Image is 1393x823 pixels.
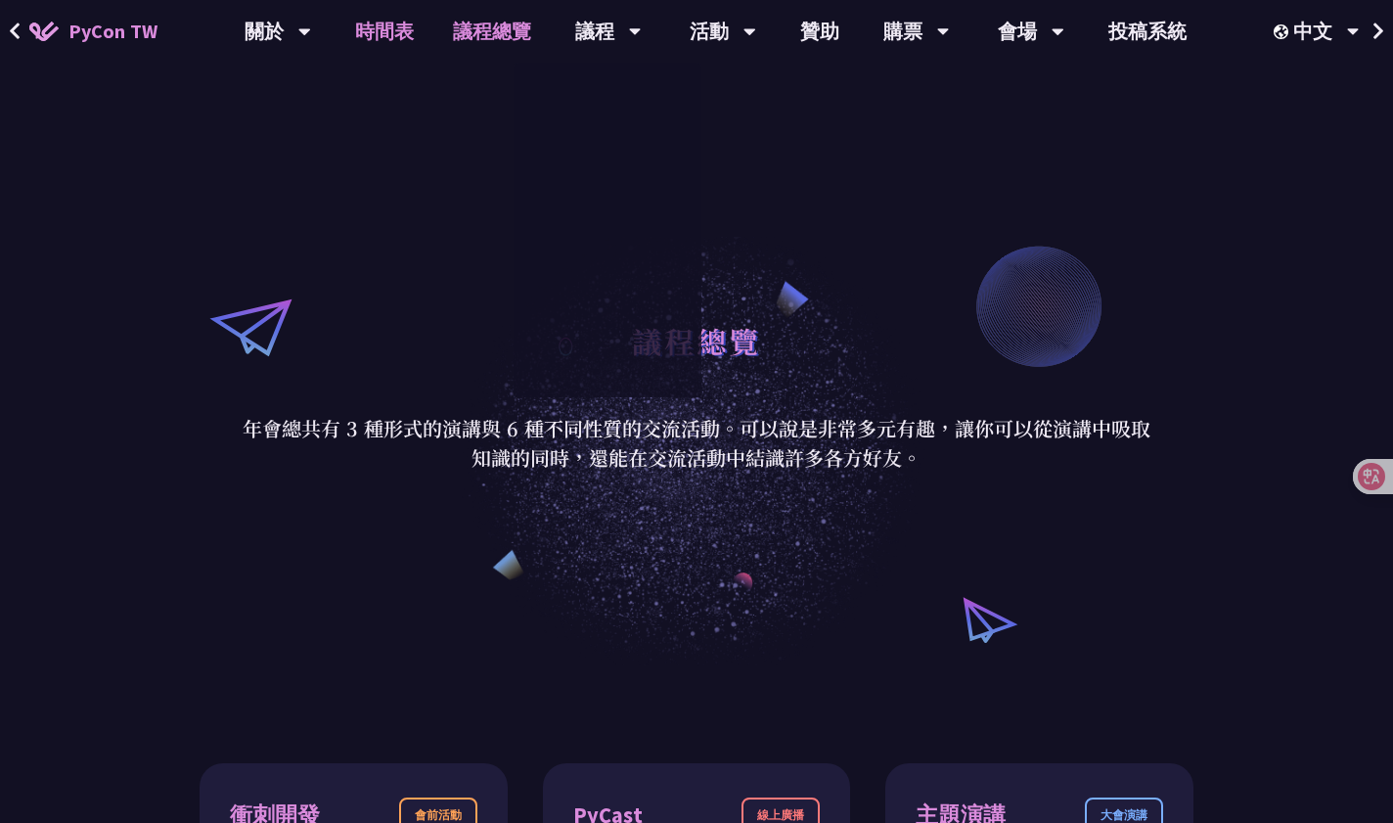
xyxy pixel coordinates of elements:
[1274,24,1293,39] img: Locale Icon
[242,414,1151,473] p: 年會總共有 3 種形式的演講與 6 種不同性質的交流活動。可以說是非常多元有趣，讓你可以從演講中吸取知識的同時，還能在交流活動中結識許多各方好友。
[10,7,177,56] a: PyCon TW
[29,22,59,41] img: Home icon of PyCon TW 2025
[68,17,157,46] span: PyCon TW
